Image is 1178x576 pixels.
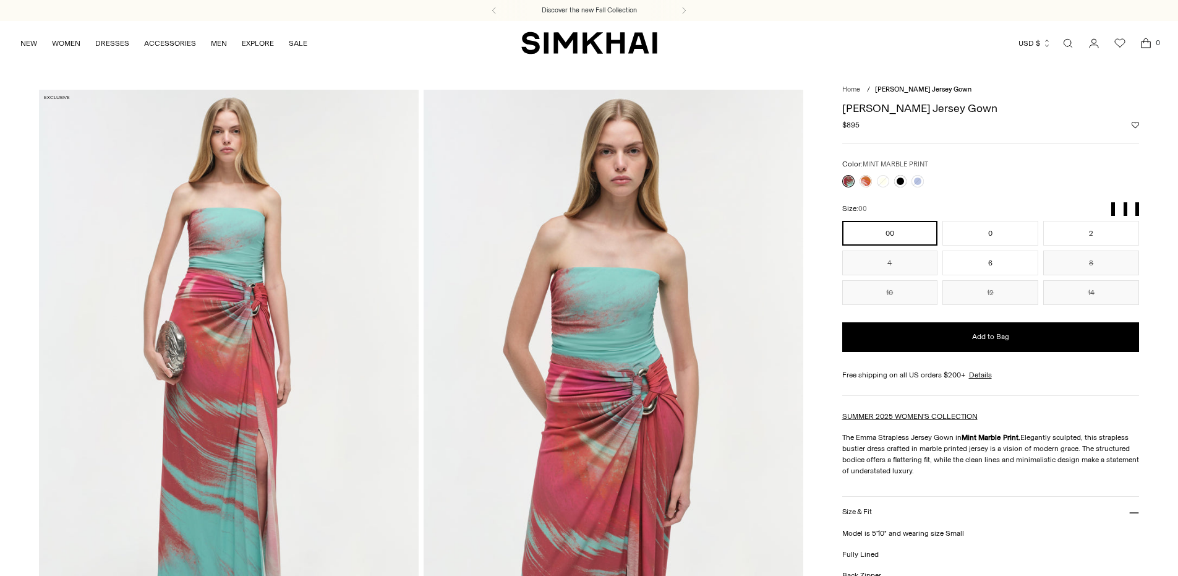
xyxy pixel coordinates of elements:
button: 4 [842,251,938,275]
span: 00 [858,205,867,213]
button: 2 [1043,221,1139,246]
button: 12 [942,280,1038,305]
a: EXPLORE [242,30,274,57]
label: Size: [842,203,867,215]
button: 14 [1043,280,1139,305]
div: Free shipping on all US orders $200+ [842,369,1140,380]
button: Add to Wishlist [1132,121,1139,129]
button: 00 [842,221,938,246]
a: ACCESSORIES [144,30,196,57]
button: 8 [1043,251,1139,275]
button: 6 [942,251,1038,275]
strong: Mint Marble Print. [962,433,1020,442]
a: Wishlist [1108,31,1132,56]
span: MINT MARBLE PRINT [863,160,928,168]
span: 0 [1152,37,1163,48]
p: The Emma Strapless Jersey Gown in Elegantly sculpted, this strapless bustier dress crafted in mar... [842,432,1140,476]
span: $895 [842,119,860,131]
a: SIMKHAI [521,31,657,55]
label: Color: [842,158,928,170]
p: Model is 5'10" and wearing size Small [842,528,1140,539]
a: Open cart modal [1133,31,1158,56]
a: DRESSES [95,30,129,57]
button: 10 [842,280,938,305]
nav: breadcrumbs [842,85,1140,95]
span: Add to Bag [972,332,1009,342]
a: WOMEN [52,30,80,57]
a: Home [842,85,860,93]
button: Size & Fit [842,497,1140,528]
a: Details [969,369,992,380]
a: NEW [20,30,37,57]
div: / [867,85,870,95]
h1: [PERSON_NAME] Jersey Gown [842,103,1140,114]
button: USD $ [1018,30,1051,57]
button: 0 [942,221,1038,246]
a: MEN [211,30,227,57]
span: [PERSON_NAME] Jersey Gown [875,85,971,93]
button: Add to Bag [842,322,1140,352]
a: Go to the account page [1082,31,1106,56]
h3: Size & Fit [842,508,872,516]
p: Fully Lined [842,549,1140,560]
a: SALE [289,30,307,57]
a: Open search modal [1056,31,1080,56]
a: SUMMER 2025 WOMEN'S COLLECTION [842,412,978,421]
a: Discover the new Fall Collection [542,6,637,15]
